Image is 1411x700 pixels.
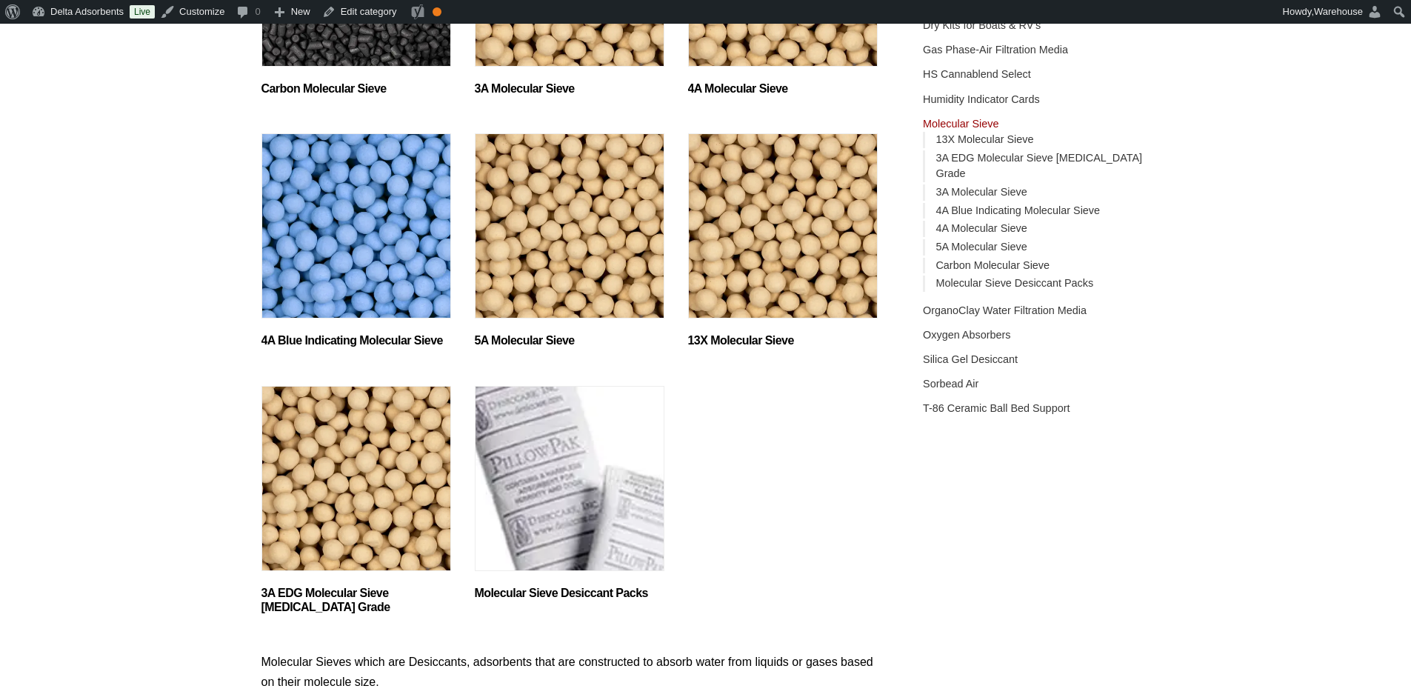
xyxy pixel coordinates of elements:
a: 5A Molecular Sieve [935,241,1027,253]
h2: 5A Molecular Sieve [475,333,664,347]
div: OK [433,7,441,16]
a: OrganoClay Water Filtration Media [923,304,1087,316]
a: 3A EDG Molecular Sieve [MEDICAL_DATA] Grade [935,152,1142,180]
span: Warehouse [1314,6,1363,17]
img: 5A Molecular Sieve [475,133,664,319]
a: Visit product category 13X Molecular Sieve [688,133,878,347]
h2: 4A Molecular Sieve [688,81,878,96]
a: 3A Molecular Sieve [935,186,1027,198]
a: Molecular Sieve Desiccant Packs [935,277,1093,289]
h2: 3A EDG Molecular Sieve [MEDICAL_DATA] Grade [261,586,451,614]
a: 4A Blue Indicating Molecular Sieve [935,204,1100,216]
a: Sorbead Air [923,378,978,390]
a: Gas Phase-Air Filtration Media [923,44,1068,56]
h2: Carbon Molecular Sieve [261,81,451,96]
a: 4A Molecular Sieve [935,222,1027,234]
img: 13X Molecular Sieve [688,133,878,319]
h2: 4A Blue Indicating Molecular Sieve [261,333,451,347]
a: Dry Kits for Boats & RV's [923,19,1041,31]
a: Visit product category 3A EDG Molecular Sieve Ethanol Grade [261,386,451,614]
a: 13X Molecular Sieve [935,133,1033,145]
img: Molecular Sieve Desiccant Packs [475,386,664,571]
a: HS Cannablend Select [923,68,1031,80]
a: Oxygen Absorbers [923,329,1010,341]
a: Humidity Indicator Cards [923,93,1040,105]
a: Silica Gel Desiccant [923,353,1018,365]
a: T-86 Ceramic Ball Bed Support [923,402,1070,414]
a: Visit product category 4A Blue Indicating Molecular Sieve [261,133,451,347]
a: Visit product category Molecular Sieve Desiccant Packs [475,386,664,600]
img: 4A Blue Indicating Molecular Sieve [261,133,451,319]
a: Visit product category 5A Molecular Sieve [475,133,664,347]
a: Carbon Molecular Sieve [935,259,1050,271]
a: Molecular Sieve [923,118,998,130]
h2: Molecular Sieve Desiccant Packs [475,586,664,600]
a: Live [130,5,155,19]
h2: 3A Molecular Sieve [475,81,664,96]
img: 3A EDG Molecular Sieve Ethanol Grade [261,386,451,571]
p: Molecular Sieves which are Desiccants, adsorbents that are constructed to absorb water from liqui... [261,652,879,692]
h2: 13X Molecular Sieve [688,333,878,347]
